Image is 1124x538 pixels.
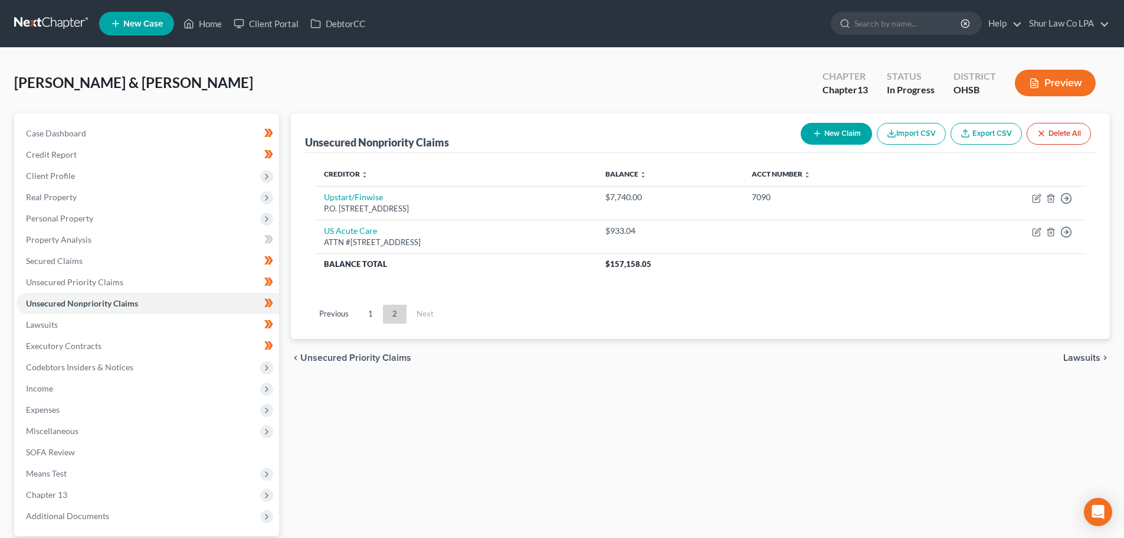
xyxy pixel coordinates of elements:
[26,511,109,521] span: Additional Documents
[26,341,101,351] span: Executory Contracts
[17,293,279,314] a: Unsecured Nonpriority Claims
[26,490,67,500] span: Chapter 13
[17,442,279,463] a: SOFA Review
[857,84,868,95] span: 13
[1027,123,1091,145] button: Delete All
[26,362,133,372] span: Codebtors Insiders & Notices
[887,83,935,97] div: In Progress
[26,256,83,266] span: Secured Claims
[26,319,58,330] span: Lawsuits
[300,353,411,363] span: Unsecured Priority Claims
[305,135,449,149] div: Unsecured Nonpriority Claims
[26,447,75,457] span: SOFA Review
[361,171,368,178] i: unfold_more
[605,169,647,178] a: Balance unfold_more
[17,123,279,144] a: Case Dashboard
[14,74,253,91] span: [PERSON_NAME] & [PERSON_NAME]
[26,171,75,181] span: Client Profile
[953,83,996,97] div: OHSB
[324,237,586,248] div: ATTN #[STREET_ADDRESS]
[801,123,872,145] button: New Claim
[17,144,279,165] a: Credit Report
[1015,70,1096,96] button: Preview
[951,123,1022,145] a: Export CSV
[804,171,811,178] i: unfold_more
[1063,353,1100,363] span: Lawsuits
[17,335,279,357] a: Executory Contracts
[605,225,733,237] div: $933.04
[877,123,946,145] button: Import CSV
[17,314,279,335] a: Lawsuits
[854,12,962,34] input: Search by name...
[26,298,138,308] span: Unsecured Nonpriority Claims
[310,305,358,324] a: Previous
[26,277,123,287] span: Unsecured Priority Claims
[953,70,996,83] div: District
[324,192,383,202] a: Upstart/Finwise
[822,83,868,97] div: Chapter
[324,169,368,178] a: Creditor unfold_more
[17,272,279,293] a: Unsecured Priority Claims
[640,171,647,178] i: unfold_more
[822,70,868,83] div: Chapter
[178,13,228,34] a: Home
[887,70,935,83] div: Status
[605,259,651,269] span: $157,158.05
[26,149,77,159] span: Credit Report
[324,203,586,214] div: P.O. [STREET_ADDRESS]
[26,192,77,202] span: Real Property
[359,305,382,324] a: 1
[26,405,60,415] span: Expenses
[1084,498,1112,526] div: Open Intercom Messenger
[291,353,411,363] button: chevron_left Unsecured Priority Claims
[26,426,78,436] span: Miscellaneous
[752,169,811,178] a: Acct Number unfold_more
[17,229,279,250] a: Property Analysis
[228,13,304,34] a: Client Portal
[1100,353,1110,363] i: chevron_right
[26,128,86,138] span: Case Dashboard
[304,13,371,34] a: DebtorCC
[1023,13,1109,34] a: Shur Law Co LPA
[26,213,93,223] span: Personal Property
[324,226,377,236] a: US Acute Care
[291,353,300,363] i: chevron_left
[1063,353,1110,363] button: Lawsuits chevron_right
[605,191,733,203] div: $7,740.00
[26,383,53,393] span: Income
[383,305,407,324] a: 2
[982,13,1022,34] a: Help
[26,468,67,478] span: Means Test
[123,19,163,28] span: New Case
[314,253,595,275] th: Balance Total
[26,234,91,244] span: Property Analysis
[752,191,922,203] div: 7090
[17,250,279,272] a: Secured Claims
